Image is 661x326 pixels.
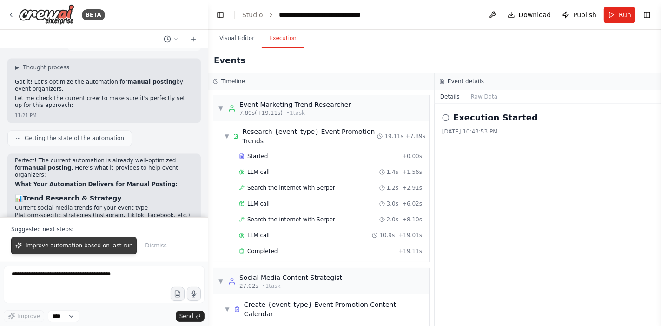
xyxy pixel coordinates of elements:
[504,7,555,23] button: Download
[398,232,422,239] span: + 19.01s
[247,153,268,160] span: Started
[465,90,503,103] button: Raw Data
[604,7,635,23] button: Run
[179,313,193,320] span: Send
[398,247,422,255] span: + 19.11s
[239,100,351,109] div: Event Marketing Trend Researcher
[26,242,132,249] span: Improve automation based on last run
[379,232,395,239] span: 10.9s
[225,133,229,140] span: ▼
[221,78,245,85] h3: Timeline
[15,193,193,203] h3: 📊
[558,7,600,23] button: Publish
[218,105,224,112] span: ▼
[243,127,377,146] div: Research {event_type} Event Promotion Trends
[15,212,193,220] li: Platform-specific strategies (Instagram, TikTok, Facebook, etc.)
[247,168,270,176] span: LLM call
[160,33,182,45] button: Switch to previous chat
[405,133,425,140] span: + 7.89s
[239,282,258,290] span: 27.02s
[387,184,398,192] span: 1.2s
[25,134,124,142] span: Getting the state of the automation
[186,33,201,45] button: Start a new chat
[15,64,69,71] button: ▶Thought process
[15,181,178,187] strong: What Your Automation Delivers for Manual Posting:
[247,232,270,239] span: LLM call
[17,313,40,320] span: Improve
[387,168,398,176] span: 1.4s
[262,282,281,290] span: • 1 task
[4,310,44,322] button: Improve
[641,8,654,21] button: Show right sidebar
[11,237,137,254] button: Improve automation based on last run
[23,194,121,202] strong: Trend Research & Strategy
[435,90,465,103] button: Details
[573,10,596,20] span: Publish
[402,168,422,176] span: + 1.56s
[145,242,166,249] span: Dismiss
[247,200,270,207] span: LLM call
[127,79,176,85] strong: manual posting
[82,9,105,20] div: BETA
[187,287,201,301] button: Click to speak your automation idea
[262,29,304,48] button: Execution
[387,216,398,223] span: 2.0s
[402,216,422,223] span: + 8.10s
[247,247,278,255] span: Completed
[247,184,335,192] span: Search the internet with Serper
[214,8,227,21] button: Hide left sidebar
[519,10,551,20] span: Download
[15,112,37,119] div: 11:21 PM
[15,64,19,71] span: ▶
[140,237,171,254] button: Dismiss
[11,226,197,233] p: Suggested next steps:
[212,29,262,48] button: Visual Editor
[448,78,484,85] h3: Event details
[286,109,305,117] span: • 1 task
[387,200,398,207] span: 3.0s
[23,64,69,71] span: Thought process
[242,10,383,20] nav: breadcrumb
[19,4,74,25] img: Logo
[239,109,283,117] span: 7.89s (+19.11s)
[402,184,422,192] span: + 2.91s
[619,10,631,20] span: Run
[384,133,403,140] span: 19.11s
[176,311,205,322] button: Send
[247,216,335,223] span: Search the internet with Serper
[242,11,263,19] a: Studio
[218,278,224,285] span: ▼
[453,111,538,124] h2: Execution Started
[214,54,245,67] h2: Events
[15,95,193,109] p: Let me check the current crew to make sure it's perfectly set up for this approach:
[225,306,230,313] span: ▼
[171,287,185,301] button: Upload files
[402,200,422,207] span: + 6.02s
[15,157,193,179] p: Perfect! The current automation is already well-optimized for . Here's what it provides to help e...
[239,273,342,282] div: Social Media Content Strategist
[244,300,425,319] div: Create {event_type} Event Promotion Content Calendar
[15,205,193,212] li: Current social media trends for your event type
[15,79,193,93] p: Got it! Let's optimize the automation for by event organizers.
[23,165,72,171] strong: manual posting
[442,128,654,135] div: [DATE] 10:43:53 PM
[402,153,422,160] span: + 0.00s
